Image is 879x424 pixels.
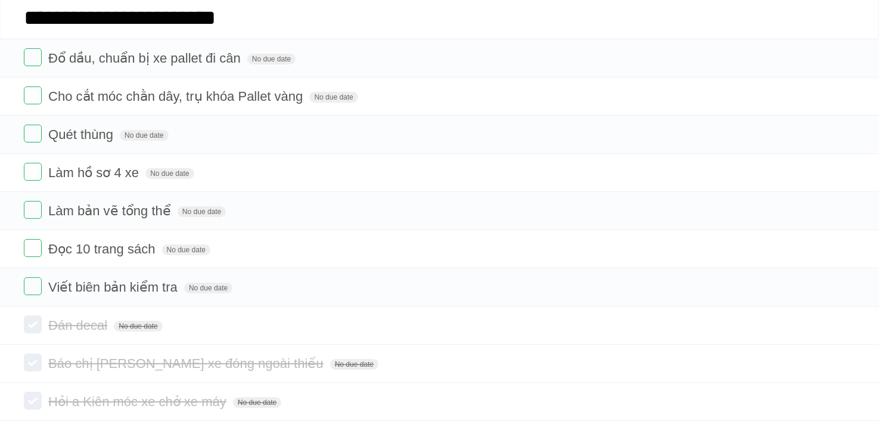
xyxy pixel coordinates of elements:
[114,321,162,332] span: No due date
[233,397,281,408] span: No due date
[178,206,226,217] span: No due date
[24,163,42,181] label: Done
[247,54,296,64] span: No due date
[48,203,174,218] span: Làm bản vẽ tổng thể
[48,51,244,66] span: Đổ dầu, chuẩn bị xe pallet đi cân
[24,354,42,372] label: Done
[24,125,42,143] label: Done
[48,318,110,333] span: Dán decal
[48,242,158,256] span: Đọc 10 trang sách
[24,277,42,295] label: Done
[48,127,116,142] span: Quét thùng
[48,394,229,409] span: Hỏi a Kiên móc xe chở xe máy
[24,201,42,219] label: Done
[24,392,42,410] label: Done
[48,89,306,104] span: Cho cắt móc chằn dây, trụ khóa Pallet vàng
[184,283,232,293] span: No due date
[309,92,358,103] span: No due date
[24,239,42,257] label: Done
[24,86,42,104] label: Done
[24,48,42,66] label: Done
[162,245,210,255] span: No due date
[48,356,326,371] span: Báo chị [PERSON_NAME] xe đóng ngoài thiếu
[48,165,142,180] span: Làm hồ sơ 4 xe
[330,359,378,370] span: No due date
[120,130,168,141] span: No due date
[48,280,181,295] span: Viết biên bản kiểm tra
[24,315,42,333] label: Done
[145,168,194,179] span: No due date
